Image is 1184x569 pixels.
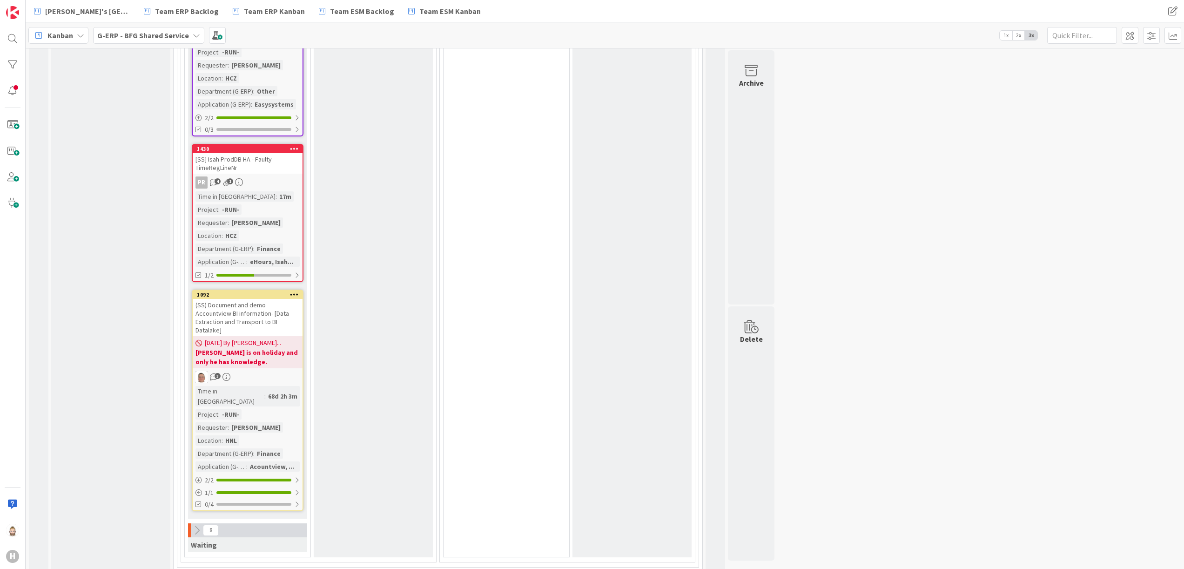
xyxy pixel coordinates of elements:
span: : [222,73,223,83]
span: 0/3 [205,125,214,135]
div: Requester [195,422,228,433]
div: 1430 [193,145,303,153]
span: 2x [1012,31,1025,40]
a: Team ESM Backlog [313,3,400,20]
span: : [228,217,229,228]
div: Location [195,73,222,83]
b: [PERSON_NAME] is on holiday and only he has knowledge. [195,348,300,366]
div: Location [195,435,222,446]
div: 2/2 [193,112,303,124]
div: Project [195,204,218,215]
span: 0/4 [205,500,214,509]
div: -RUN- [220,47,242,57]
a: [PERSON_NAME]'s [GEOGRAPHIC_DATA] [28,3,135,20]
span: : [253,448,255,459]
span: 2 / 2 [205,113,214,123]
b: G-ERP - BFG Shared Service [97,31,189,40]
div: Department (G-ERP) [195,244,253,254]
img: Rv [6,524,19,537]
div: HCZ [223,230,239,241]
span: : [251,99,252,109]
div: 2/2 [193,474,303,486]
span: Waiting [191,540,217,549]
span: Team ESM Backlog [330,6,394,17]
div: Other [255,86,277,96]
span: : [264,391,266,401]
div: -RUN- [220,204,242,215]
div: Department (G-ERP) [195,86,253,96]
div: Application (G-ERP) [195,257,246,267]
div: PR [195,176,208,189]
input: Quick Filter... [1047,27,1117,44]
a: 1092(SS) Document and demo Accountview BI information- [Data Extraction and Transport to BI Datal... [192,290,303,511]
div: [PERSON_NAME] [229,422,283,433]
div: Requester [195,217,228,228]
div: HNL [223,435,239,446]
div: HCZ [223,73,239,83]
div: PR [193,176,303,189]
span: 1 [227,178,233,184]
div: 68d 2h 3m [266,391,300,401]
span: : [218,47,220,57]
a: 1430[SS] Isah ProdDB HA - Faulty TimeRegLineNrPRTime in [GEOGRAPHIC_DATA]:17mProject:-RUN-Request... [192,144,303,282]
span: Team ERP Backlog [155,6,219,17]
div: -RUN- [220,409,242,420]
span: 1x [1000,31,1012,40]
div: 17m [277,191,294,202]
div: 1430 [197,146,303,152]
div: Application (G-ERP) [195,99,251,109]
div: Location [195,230,222,241]
div: 1092(SS) Document and demo Accountview BI information- [Data Extraction and Transport to BI Datal... [193,291,303,336]
div: H [6,550,19,563]
img: Visit kanbanzone.com [6,6,19,19]
a: Team ERP Kanban [227,3,310,20]
div: lD [193,371,303,383]
div: Time in [GEOGRAPHIC_DATA] [195,386,264,406]
span: : [228,60,229,70]
span: 3x [1025,31,1037,40]
div: Application (G-ERP) [195,461,246,472]
span: Team ERP Kanban [244,6,305,17]
span: 8 [203,525,219,536]
span: [DATE] By [PERSON_NAME]... [205,338,281,348]
div: 1092 [193,291,303,299]
div: 1/1 [193,487,303,499]
div: Project [195,409,218,420]
div: Delete [740,333,763,345]
span: : [222,435,223,446]
span: 3 [215,373,221,379]
div: Department (G-ERP) [195,448,253,459]
span: : [228,422,229,433]
span: 1 / 1 [205,488,214,498]
div: 1092 [197,291,303,298]
div: Easysystems [252,99,296,109]
span: : [253,244,255,254]
span: Kanban [47,30,73,41]
div: Archive [739,77,764,88]
a: Team ERP Backlog [138,3,224,20]
span: : [276,191,277,202]
span: : [218,204,220,215]
div: [SS] Isah ProdDB HA - Faulty TimeRegLineNr [193,153,303,174]
a: Team ESM Kanban [403,3,486,20]
span: 1/2 [205,271,214,280]
span: : [246,257,248,267]
span: [PERSON_NAME]'s [GEOGRAPHIC_DATA] [45,6,130,17]
div: Finance [255,448,283,459]
div: Requester [195,60,228,70]
span: 2 / 2 [205,475,214,485]
div: [PERSON_NAME] [229,60,283,70]
div: [PERSON_NAME] [229,217,283,228]
img: lD [195,371,208,383]
span: : [246,461,248,472]
span: : [222,230,223,241]
span: 4 [215,178,221,184]
div: eHours, Isah... [248,257,296,267]
span: : [253,86,255,96]
div: 1430[SS] Isah ProdDB HA - Faulty TimeRegLineNr [193,145,303,174]
span: Team ESM Kanban [419,6,481,17]
div: Time in [GEOGRAPHIC_DATA] [195,191,276,202]
div: Finance [255,244,283,254]
span: : [218,409,220,420]
div: (SS) Document and demo Accountview BI information- [Data Extraction and Transport to BI Datalake] [193,299,303,336]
